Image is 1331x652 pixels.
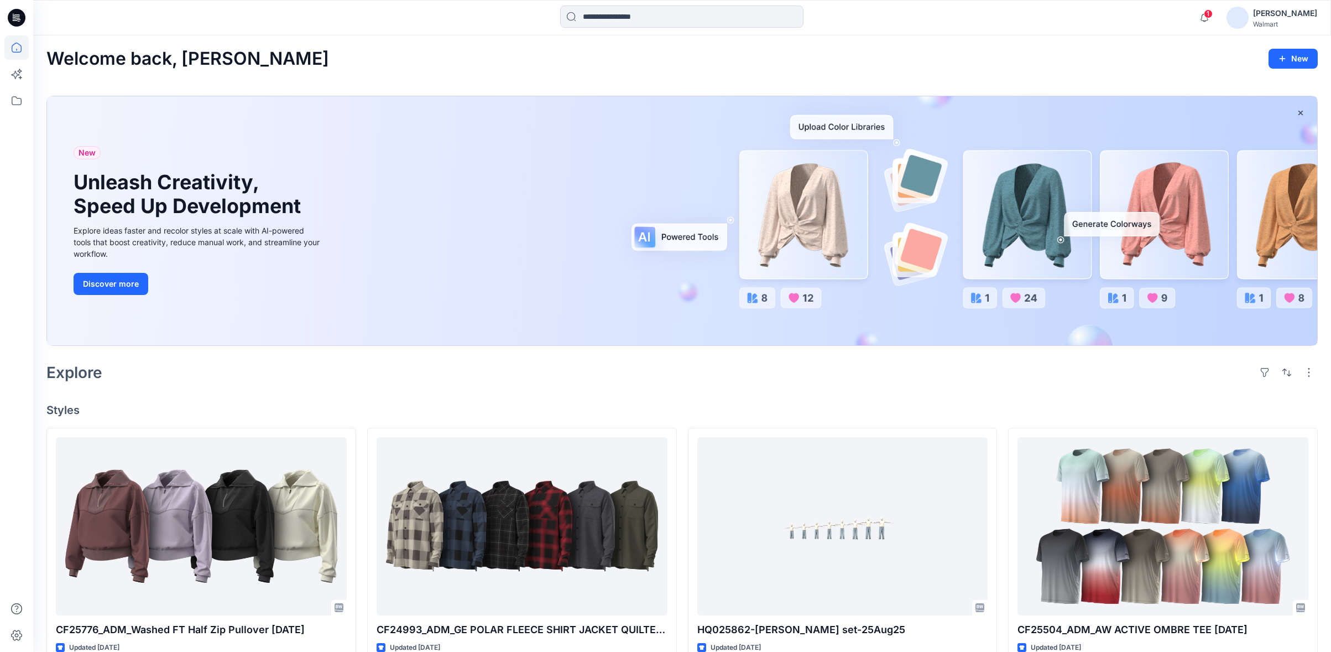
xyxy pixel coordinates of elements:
p: CF25504_ADM_AW ACTIVE OMBRE TEE [DATE] [1017,622,1308,638]
h2: Welcome back, [PERSON_NAME] [46,49,329,69]
div: [PERSON_NAME] [1253,7,1317,20]
div: Explore ideas faster and recolor styles at scale with AI-powered tools that boost creativity, red... [74,225,322,260]
a: HQ025862-BAGGY DENIM JEAN-Size set-25Aug25 [697,437,988,615]
button: New [1269,49,1318,69]
img: avatar [1226,7,1249,29]
button: Discover more [74,273,148,295]
p: HQ025862-[PERSON_NAME] set-25Aug25 [697,622,988,638]
h1: Unleash Creativity, Speed Up Development [74,170,306,218]
a: CF25776_ADM_Washed FT Half Zip Pullover 26JUL25 [56,437,347,615]
div: Walmart [1253,20,1317,28]
span: 1 [1204,9,1213,18]
h4: Styles [46,403,1318,417]
h2: Explore [46,364,102,381]
a: CF24993_ADM_GE POLAR FLEECE SHIRT JACKET QUILTED LINING [377,437,667,615]
p: CF25776_ADM_Washed FT Half Zip Pullover [DATE] [56,622,347,638]
span: New [79,146,96,159]
a: Discover more [74,273,322,295]
a: CF25504_ADM_AW ACTIVE OMBRE TEE 23MAY25 [1017,437,1308,615]
p: CF24993_ADM_GE POLAR FLEECE SHIRT JACKET QUILTED LINING [377,622,667,638]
